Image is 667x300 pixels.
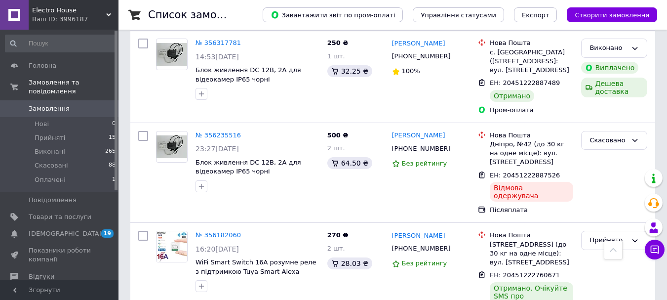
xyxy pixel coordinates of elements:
h1: Список замовлень [148,9,248,21]
span: Повідомлення [29,196,77,205]
div: Нова Пошта [490,39,573,47]
span: Товари та послуги [29,213,91,221]
div: [PHONE_NUMBER] [390,50,453,63]
span: 100% [402,67,420,75]
div: с. [GEOGRAPHIC_DATA] ([STREET_ADDRESS]: вул. [STREET_ADDRESS] [490,48,573,75]
a: Фото товару [156,39,188,70]
span: 1 [112,175,116,184]
a: № 356182060 [196,231,241,239]
div: Отримано [490,90,534,102]
img: Фото товару [157,43,187,66]
span: 16:20[DATE] [196,245,239,253]
span: Показники роботи компанії [29,246,91,264]
a: [PERSON_NAME] [392,231,445,241]
span: 88 [109,161,116,170]
button: Управління статусами [413,7,504,22]
a: WiFi Smart Switch 16A розумне реле з підтримкою Tuya Smart Alexa Google Home Smart Life* [196,258,316,284]
span: ЕН: 20451222760671 [490,271,560,279]
span: Замовлення та повідомлення [29,78,118,96]
button: Експорт [514,7,557,22]
a: Блок живлення DC 12В, 2А для відеокамер ІР65 чорні [196,159,301,175]
span: Управління статусами [421,11,496,19]
a: Створити замовлення [557,11,657,18]
div: Прийнято [589,235,627,246]
button: Завантажити звіт по пром-оплаті [263,7,403,22]
button: Створити замовлення [567,7,657,22]
span: 0 [112,120,116,129]
div: Виплачено [581,62,638,74]
div: Нова Пошта [490,131,573,140]
div: Пром-оплата [490,106,573,115]
span: 23:27[DATE] [196,145,239,153]
span: 19 [101,229,114,238]
div: Ваш ID: 3996187 [32,15,118,24]
div: [PHONE_NUMBER] [390,142,453,155]
span: 265 [105,147,116,156]
img: Фото товару [157,135,187,159]
a: [PERSON_NAME] [392,131,445,140]
span: Створити замовлення [575,11,649,19]
span: 270 ₴ [327,231,349,239]
input: Пошук [5,35,117,52]
span: Замовлення [29,104,70,113]
span: 500 ₴ [327,131,349,139]
div: Дешева доставка [581,78,647,97]
span: 250 ₴ [327,39,349,46]
span: Electro House [32,6,106,15]
a: Блок живлення DC 12В, 2А для відеокамер ІР65 чорні [196,66,301,83]
div: Післяплата [490,206,573,214]
div: Нова Пошта [490,231,573,240]
div: 64.50 ₴ [327,157,372,169]
span: ЕН: 20451222887489 [490,79,560,86]
span: ЕН: 20451222887526 [490,171,560,179]
div: Скасовано [589,135,627,146]
span: 2 шт. [327,144,345,152]
span: Скасовані [35,161,68,170]
a: № 356317781 [196,39,241,46]
span: Без рейтингу [402,259,447,267]
a: Фото товару [156,231,188,262]
div: Дніпро, №42 (до 30 кг на одне місце): вул. [STREET_ADDRESS] [490,140,573,167]
span: 15 [109,133,116,142]
div: 32.25 ₴ [327,65,372,77]
div: Виконано [589,43,627,53]
span: [DEMOGRAPHIC_DATA] [29,229,102,238]
a: [PERSON_NAME] [392,39,445,48]
div: 28.03 ₴ [327,257,372,269]
span: 14:53[DATE] [196,53,239,61]
div: [PHONE_NUMBER] [390,242,453,255]
span: Без рейтингу [402,160,447,167]
span: 1 шт. [327,52,345,60]
span: Головна [29,61,56,70]
a: № 356235516 [196,131,241,139]
span: Прийняті [35,133,65,142]
span: Відгуки [29,272,54,281]
div: [STREET_ADDRESS] (до 30 кг на одне місце): вул. [STREET_ADDRESS] [490,240,573,267]
span: Виконані [35,147,65,156]
span: Завантажити звіт по пром-оплаті [271,10,395,19]
span: Експорт [522,11,549,19]
span: 2 шт. [327,245,345,252]
a: Фото товару [156,131,188,163]
img: Фото товару [157,231,187,262]
div: Відмова одержувача [490,182,573,202]
span: Оплачені [35,175,66,184]
span: Нові [35,120,49,129]
button: Чат з покупцем [645,240,665,259]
